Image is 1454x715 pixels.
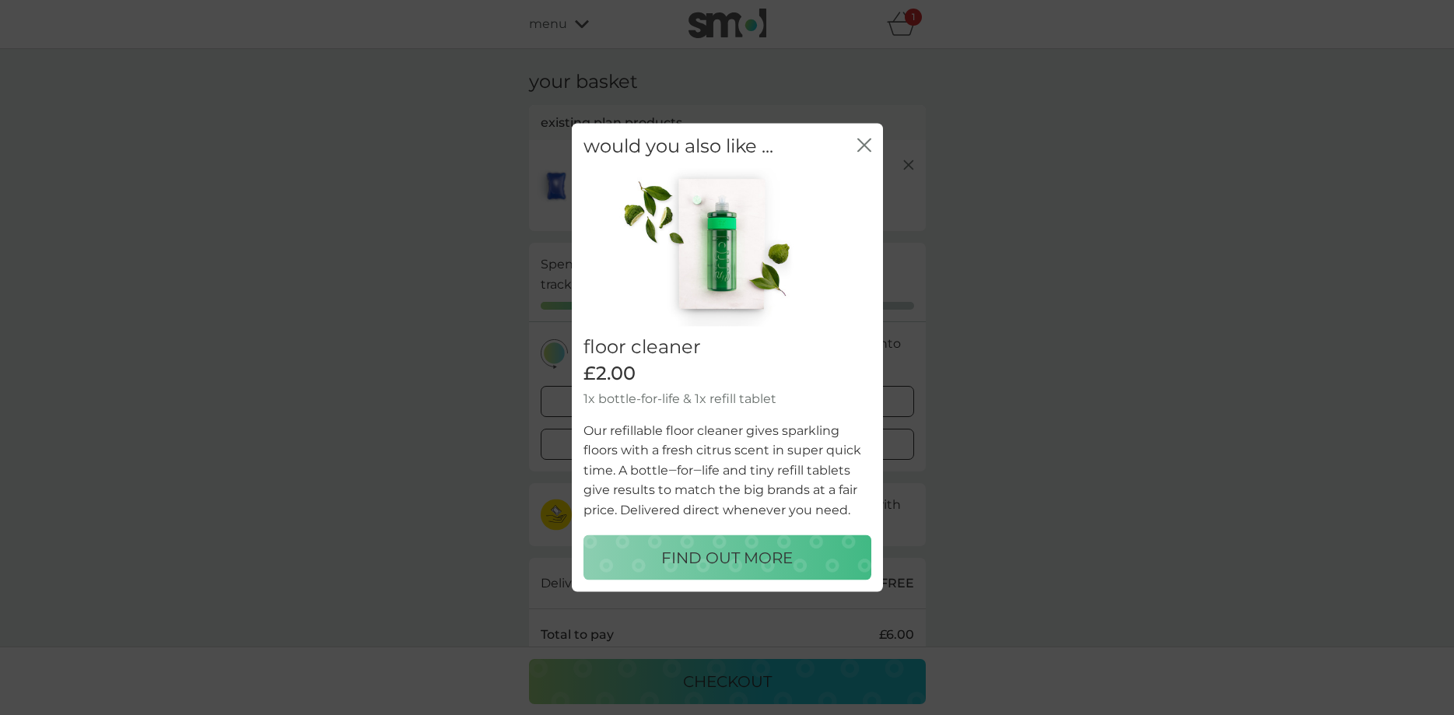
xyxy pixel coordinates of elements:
p: Our refillable floor cleaner gives sparkling floors with a fresh citrus scent in super quick time... [583,420,871,520]
p: 1x bottle-for-life & 1x refill tablet [583,388,871,408]
button: FIND OUT MORE [583,535,871,580]
button: close [857,138,871,154]
h2: would you also like ... [583,135,773,157]
h2: floor cleaner [583,336,871,359]
p: FIND OUT MORE [661,545,793,570]
span: £2.00 [583,363,636,385]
